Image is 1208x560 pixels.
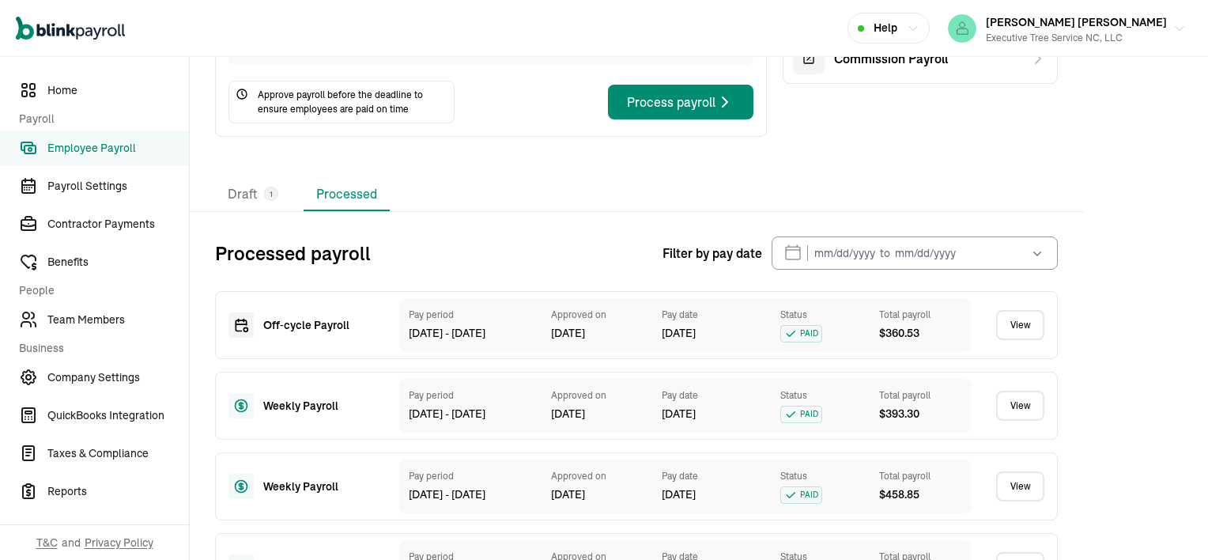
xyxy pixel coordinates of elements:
[874,20,897,36] span: Help
[847,13,930,44] button: Help
[551,469,646,483] div: Approved on
[409,406,535,422] div: [DATE] - [DATE]
[47,483,189,500] span: Reports
[47,254,189,271] span: Benefits
[551,308,646,322] div: Approved on
[47,445,189,462] span: Taxes & Compliance
[270,188,273,200] span: 1
[47,369,189,386] span: Company Settings
[663,244,762,263] span: Filter by pay date
[47,407,189,424] span: QuickBooks Integration
[215,240,663,266] h2: Processed payroll
[215,178,291,211] li: Draft
[47,140,189,157] span: Employee Payroll
[662,469,764,483] div: Pay date
[19,111,179,127] span: Payroll
[986,31,1167,45] div: Executive Tree Service NC, LLC
[409,308,535,322] div: Pay period
[879,325,919,342] span: $ 360.53
[263,398,374,414] div: Weekly Payroll
[258,88,447,116] span: Approve payroll before the deadline to ensure employees are paid on time
[551,388,646,403] div: Approved on
[986,15,1167,29] span: [PERSON_NAME] [PERSON_NAME]
[16,6,125,51] nav: Global
[780,469,863,483] div: Status
[608,85,753,119] button: Process payroll
[409,486,535,503] div: [DATE] - [DATE]
[551,325,646,342] div: [DATE]
[551,486,646,503] div: [DATE]
[780,388,863,403] div: Status
[662,308,764,322] div: Pay date
[409,469,535,483] div: Pay period
[780,406,822,423] span: PAID
[780,308,863,322] div: Status
[47,312,189,328] span: Team Members
[263,479,374,495] div: Weekly Payroll
[996,391,1044,421] a: View
[780,325,822,342] span: PAID
[772,236,1058,270] input: mm/dd/yyyy to mm/dd/yyyy
[942,9,1192,48] button: [PERSON_NAME] [PERSON_NAME]Executive Tree Service NC, LLC
[662,406,764,422] div: [DATE]
[834,49,948,68] span: Commission Payroll
[263,317,374,334] div: Off‑cycle Payroll
[996,310,1044,340] a: View
[662,325,764,342] div: [DATE]
[409,325,535,342] div: [DATE] - [DATE]
[780,486,822,504] span: PAID
[879,388,962,403] div: Total payroll
[662,486,764,503] div: [DATE]
[409,388,535,403] div: Pay period
[996,471,1044,501] a: View
[47,178,189,195] span: Payroll Settings
[36,535,58,551] span: T&C
[19,340,179,357] span: Business
[879,469,962,483] div: Total payroll
[85,535,153,551] span: Privacy Policy
[662,388,764,403] div: Pay date
[879,308,962,322] div: Total payroll
[304,178,390,211] li: Processed
[551,406,646,422] div: [DATE]
[47,82,189,99] span: Home
[879,406,919,422] span: $ 393.30
[19,282,179,299] span: People
[879,486,919,503] span: $ 458.85
[627,93,734,112] div: Process payroll
[47,216,189,233] span: Contractor Payments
